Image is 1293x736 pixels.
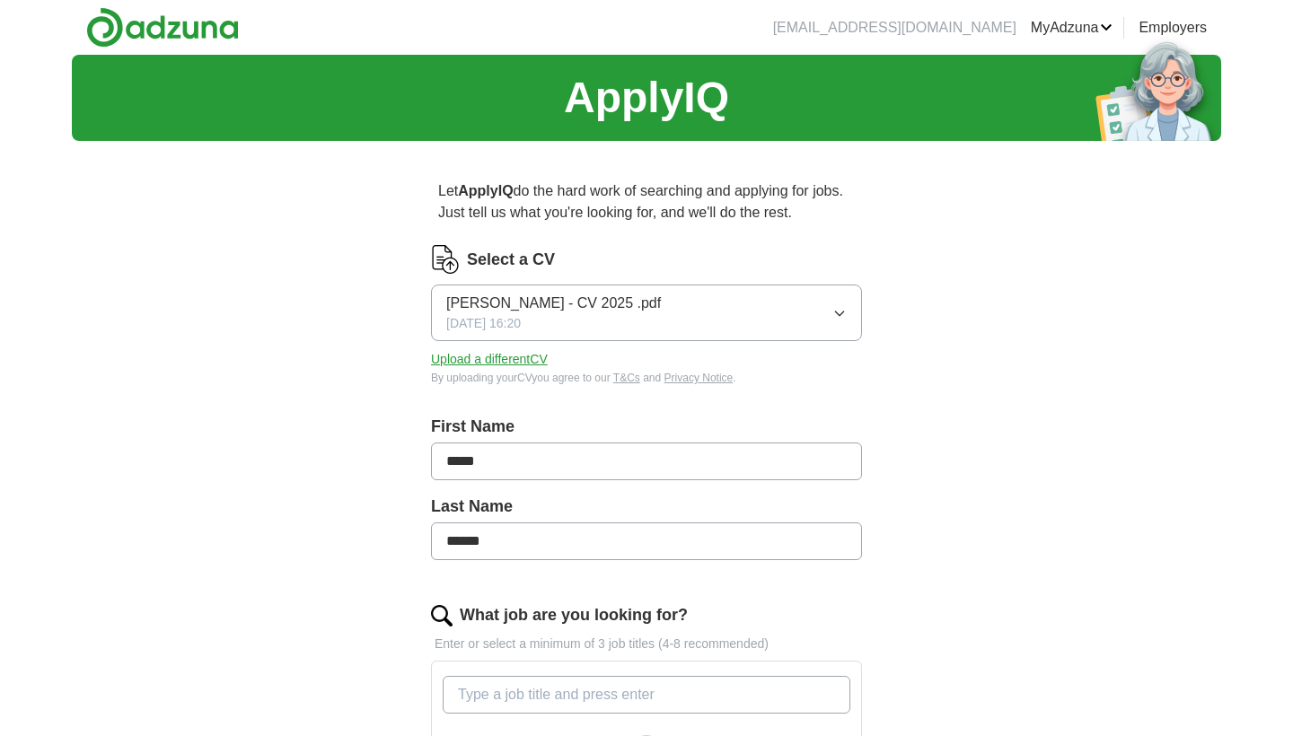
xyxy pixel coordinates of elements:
[460,603,688,627] label: What job are you looking for?
[431,245,460,274] img: CV Icon
[431,370,862,386] div: By uploading your CV you agree to our and .
[564,66,729,130] h1: ApplyIQ
[467,248,555,272] label: Select a CV
[446,314,521,333] span: [DATE] 16:20
[1031,17,1113,39] a: MyAdzuna
[431,173,862,231] p: Let do the hard work of searching and applying for jobs. Just tell us what you're looking for, an...
[613,372,640,384] a: T&Cs
[431,495,862,519] label: Last Name
[431,415,862,439] label: First Name
[446,293,661,314] span: [PERSON_NAME] - CV 2025 .pdf
[431,285,862,341] button: [PERSON_NAME] - CV 2025 .pdf[DATE] 16:20
[431,635,862,653] p: Enter or select a minimum of 3 job titles (4-8 recommended)
[773,17,1016,39] li: [EMAIL_ADDRESS][DOMAIN_NAME]
[443,676,850,714] input: Type a job title and press enter
[431,605,453,626] img: search.png
[664,372,734,384] a: Privacy Notice
[1139,17,1207,39] a: Employers
[86,7,239,48] img: Adzuna logo
[431,350,548,369] button: Upload a differentCV
[458,183,513,198] strong: ApplyIQ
